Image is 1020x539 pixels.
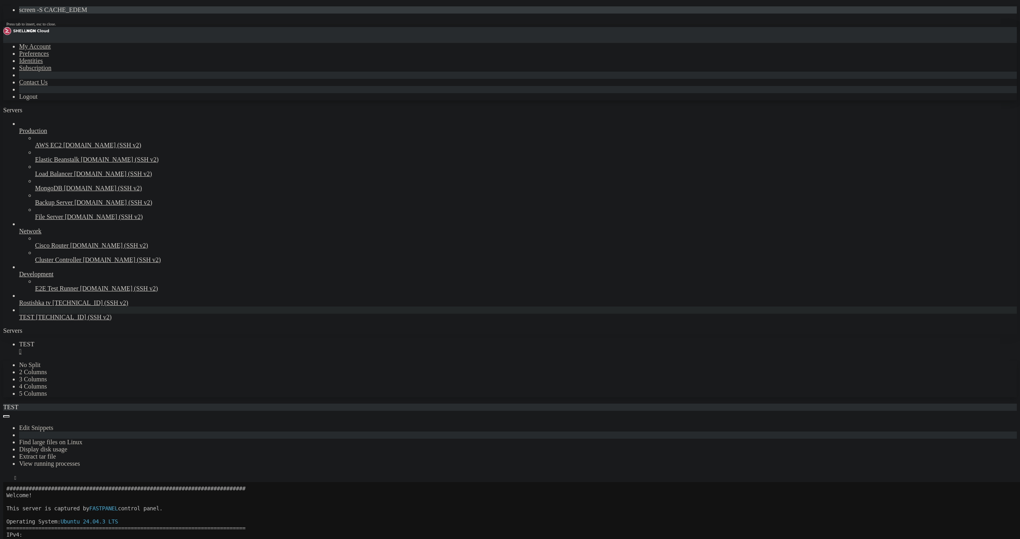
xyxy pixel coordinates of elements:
[87,175,90,182] div: (25, 26)
[3,155,916,162] x-row: root@web4:~# screen -ls
[19,43,51,50] a: My Account
[3,3,916,10] x-row: ###########################################################################
[35,185,62,191] span: MongoDB
[19,314,1017,321] a: TEST [TECHNICAL_ID] (SSH v2)
[63,142,141,148] span: [DOMAIN_NAME] (SSH v2)
[19,64,51,71] a: Subscription
[19,341,34,348] span: TEST
[35,249,1017,264] li: Cluster Controller [DOMAIN_NAME] (SSH v2)
[19,57,43,64] a: Identities
[75,199,153,206] span: [DOMAIN_NAME] (SSH v2)
[3,83,916,90] x-row: By default configuration files can be found in the following directories:
[35,156,1017,163] a: Elastic Beanstalk [DOMAIN_NAME] (SSH v2)
[6,22,56,26] span: Press tab to insert, esc to close.
[19,271,1017,278] a: Development
[35,256,81,263] span: Cluster Controller
[19,383,47,390] a: 4 Columns
[19,361,41,368] a: No Split
[35,199,73,206] span: Backup Server
[19,221,1017,264] li: Network
[83,256,161,263] span: [DOMAIN_NAME] (SSH v2)
[35,185,1017,192] a: MongoDB [DOMAIN_NAME] (SSH v2)
[35,142,62,148] span: AWS EC2
[19,369,47,375] a: 2 Columns
[35,142,1017,149] a: AWS EC2 [DOMAIN_NAME] (SSH v2)
[19,446,67,453] a: Display disk usage
[70,242,148,249] span: [DOMAIN_NAME] (SSH v2)
[36,314,112,320] span: [TECHNICAL_ID] (SSH v2)
[35,256,1017,264] a: Cluster Controller [DOMAIN_NAME] (SSH v2)
[3,175,916,182] x-row: root@web4:~# screen -S CA
[3,116,156,122] span: Please do not edit configuration files manually.
[35,192,1017,206] li: Backup Server [DOMAIN_NAME] (SSH v2)
[35,213,63,220] span: File Server
[14,475,16,481] div: 
[19,348,1017,355] a: 
[3,36,916,43] x-row: Operating System:
[74,170,152,177] span: [DOMAIN_NAME] (SSH v2)
[3,10,916,17] x-row: Welcome!
[19,376,47,383] a: 3 Columns
[35,178,1017,192] li: MongoDB [DOMAIN_NAME] (SSH v2)
[19,127,47,134] span: Production
[86,23,115,29] span: FASTPANEL
[19,228,41,234] span: Network
[3,107,22,113] span: Servers
[65,213,143,220] span: [DOMAIN_NAME] (SSH v2)
[19,314,34,320] span: TEST
[3,76,916,83] x-row: ===========================================================================
[35,156,79,163] span: Elastic Beanstalk
[3,129,916,136] x-row: ===========================================================================
[19,460,80,467] a: View running processes
[3,122,124,129] span: You may do that in your control panel.
[3,96,22,102] span: NGINX:
[3,162,916,169] x-row: No Sockets found in /run/screen/S-root.
[19,453,56,460] a: Extract tar file
[35,235,1017,249] li: Cisco Router [DOMAIN_NAME] (SSH v2)
[19,228,1017,235] a: Network
[19,390,47,397] a: 5 Columns
[3,142,916,149] x-row: 23:16:10 up 22 min, 1 user, load average: 0.38, 0.36, 0.25
[3,23,916,30] x-row: This server is captured by control panel.
[35,163,1017,178] li: Load Balancer [DOMAIN_NAME] (SSH v2)
[3,49,916,56] x-row: IPv4:
[11,474,20,482] button: 
[35,135,1017,149] li: AWS EC2 [DOMAIN_NAME] (SSH v2)
[3,27,49,35] img: Shellngn
[35,242,69,249] span: Cisco Router
[19,79,48,86] a: Contact Us
[19,292,1017,307] li: Rostishka tv [TECHNICAL_ID] (SSH v2)
[35,242,1017,249] a: Cisco Router [DOMAIN_NAME] (SSH v2)
[3,43,916,50] x-row: ===========================================================================
[3,327,1017,334] div: Servers
[64,185,142,191] span: [DOMAIN_NAME] (SSH v2)
[19,264,1017,292] li: Development
[19,439,82,445] a: Find large files on Linux
[35,170,73,177] span: Load Balancer
[19,120,1017,221] li: Production
[81,156,159,163] span: [DOMAIN_NAME] (SSH v2)
[19,127,1017,135] a: Production
[35,285,78,292] span: E2E Test Runner
[3,102,29,109] span: APACHE2:
[35,278,1017,292] li: E2E Test Runner [DOMAIN_NAME] (SSH v2)
[80,285,158,292] span: [DOMAIN_NAME] (SSH v2)
[35,199,1017,206] a: Backup Server [DOMAIN_NAME] (SSH v2)
[19,6,1017,14] li: screen -S CACHE_EDEM
[3,404,18,410] span: TEST
[19,341,1017,355] a: TEST
[35,149,1017,163] li: Elastic Beanstalk [DOMAIN_NAME] (SSH v2)
[19,299,51,306] span: Rostishka tv
[53,299,128,306] span: [TECHNICAL_ID] (SSH v2)
[3,63,48,69] span: [TECHNICAL_ID]
[19,271,53,277] span: Development
[19,93,37,100] a: Logout
[19,50,49,57] a: Preferences
[35,170,1017,178] a: Load Balancer [DOMAIN_NAME] (SSH v2)
[35,206,1017,221] li: File Server [DOMAIN_NAME] (SSH v2)
[19,307,1017,321] li: TEST [TECHNICAL_ID] (SSH v2)
[19,424,53,431] a: Edit Snippets
[35,213,1017,221] a: File Server [DOMAIN_NAME] (SSH v2)
[3,149,916,156] x-row: ###########################################################################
